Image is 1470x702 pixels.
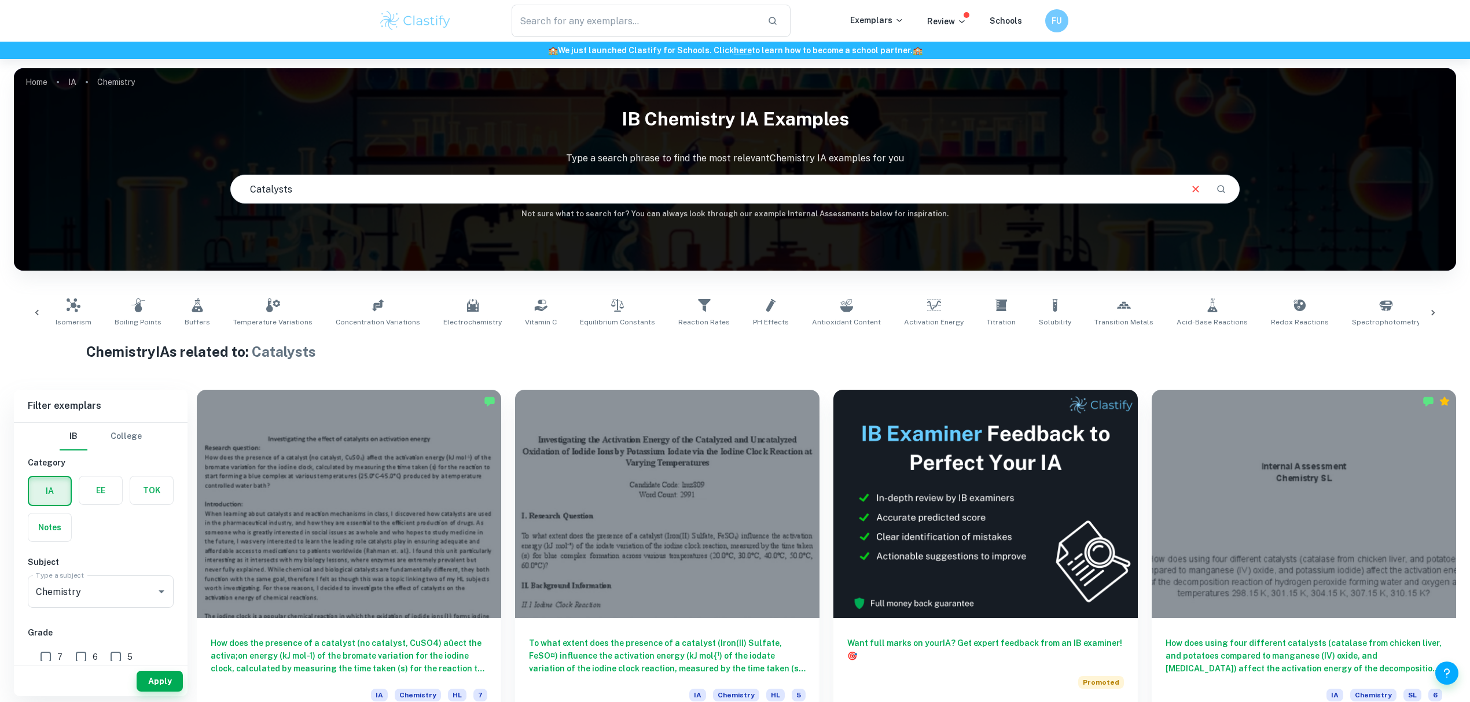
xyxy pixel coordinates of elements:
[252,343,316,360] span: Catalysts
[1166,637,1442,675] h6: How does using four different catalysts (catalase from chicken liver, and potatoes compared to ma...
[137,671,183,692] button: Apply
[28,626,174,639] h6: Grade
[115,317,161,327] span: Boiling Points
[1326,689,1343,701] span: IA
[79,476,122,504] button: EE
[14,101,1456,138] h1: IB Chemistry IA examples
[1403,689,1421,701] span: SL
[111,423,142,450] button: College
[231,173,1180,205] input: E.g. enthalpy of combustion, Winkler method, phosphate and temperature...
[28,556,174,568] h6: Subject
[850,14,904,27] p: Exemplars
[678,317,730,327] span: Reaction Rates
[753,317,789,327] span: pH Effects
[395,689,441,701] span: Chemistry
[378,9,452,32] img: Clastify logo
[904,317,964,327] span: Activation Energy
[211,637,487,675] h6: How does the presence of a catalyst (no catalyst, CuSO4) aûect the activa;on energy (kJ mol-1) of...
[68,74,76,90] a: IA
[28,513,71,541] button: Notes
[56,317,91,327] span: Isomerism
[14,152,1456,165] p: Type a search phrase to find the most relevant Chemistry IA examples for you
[1352,317,1420,327] span: Spectrophotometry
[60,423,142,450] div: Filter type choice
[1350,689,1396,701] span: Chemistry
[512,5,758,37] input: Search for any exemplars...
[14,208,1456,220] h6: Not sure what to search for? You can always look through our example Internal Assessments below f...
[1039,317,1071,327] span: Solubility
[1177,317,1248,327] span: Acid-Base Reactions
[25,74,47,90] a: Home
[847,651,857,660] span: 🎯
[1435,662,1458,685] button: Help and Feedback
[927,15,966,28] p: Review
[1094,317,1153,327] span: Transition Metals
[1428,689,1442,701] span: 6
[1423,396,1434,407] img: Marked
[153,583,170,600] button: Open
[14,390,188,422] h6: Filter exemplars
[689,689,706,701] span: IA
[1078,676,1124,689] span: Promoted
[734,46,752,55] a: here
[1211,179,1231,199] button: Search
[127,651,133,663] span: 5
[1439,396,1450,407] div: Premium
[233,317,313,327] span: Temperature Variations
[1050,14,1064,27] h6: FU
[766,689,785,701] span: HL
[913,46,923,55] span: 🏫
[1185,178,1207,200] button: Clear
[484,396,495,407] img: Marked
[792,689,806,701] span: 5
[548,46,558,55] span: 🏫
[185,317,210,327] span: Buffers
[448,689,466,701] span: HL
[97,76,135,88] p: Chemistry
[1271,317,1329,327] span: Redox Reactions
[525,317,557,327] span: Vitamin C
[529,637,806,675] h6: To what extent does the presence of a catalyst (Iron(II) Sulfate, FeSO¤) influence the activation...
[987,317,1016,327] span: Titration
[86,341,1384,362] h1: Chemistry IAs related to:
[1045,9,1068,32] button: FU
[812,317,881,327] span: Antioxidant Content
[57,651,63,663] span: 7
[93,651,98,663] span: 6
[371,689,388,701] span: IA
[2,44,1468,57] h6: We just launched Clastify for Schools. Click to learn how to become a school partner.
[580,317,655,327] span: Equilibrium Constants
[130,476,173,504] button: TOK
[29,477,71,505] button: IA
[833,390,1138,618] img: Thumbnail
[990,16,1022,25] a: Schools
[847,637,1124,662] h6: Want full marks on your IA ? Get expert feedback from an IB examiner!
[336,317,420,327] span: Concentration Variations
[473,689,487,701] span: 7
[28,456,174,469] h6: Category
[60,423,87,450] button: IB
[713,689,759,701] span: Chemistry
[443,317,502,327] span: Electrochemistry
[36,570,84,580] label: Type a subject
